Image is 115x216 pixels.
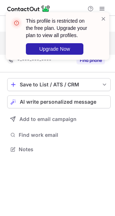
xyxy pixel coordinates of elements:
span: Add to email campaign [19,116,77,122]
button: AI write personalized message [7,95,111,108]
span: Find work email [19,132,108,138]
img: error [11,17,22,29]
button: Add to email campaign [7,113,111,126]
button: Upgrade Now [26,43,83,55]
span: Notes [19,146,108,153]
img: ContactOut v5.3.10 [7,4,50,13]
span: AI write personalized message [20,99,96,105]
button: Notes [7,144,111,154]
header: This profile is restricted on the free plan. Upgrade your plan to view all profiles. [26,17,92,39]
span: Upgrade Now [39,46,70,52]
button: save-profile-one-click [7,78,111,91]
div: Save to List / ATS / CRM [20,82,98,87]
button: Find work email [7,130,111,140]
